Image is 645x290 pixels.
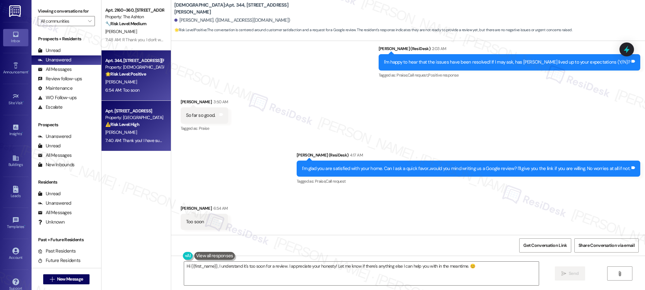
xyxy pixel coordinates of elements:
strong: 🔧 Risk Level: Medium [105,21,146,26]
a: Insights • [3,122,28,139]
div: Apt. 2160~360, [STREET_ADDRESS] [105,7,164,14]
button: Share Conversation via email [574,238,639,253]
span: [PERSON_NAME] [105,29,137,34]
div: 3:50 AM [212,99,228,105]
strong: 🌟 Risk Level: Positive [105,71,146,77]
div: All Messages [38,152,72,159]
span: Praise [199,126,209,131]
div: Review follow-ups [38,76,82,82]
div: 6:54 AM [212,205,228,212]
div: 7:40 AM: Thank you! I have submitted a work order and notified the site team. We appreciate your ... [105,138,302,143]
span: Call request , [408,72,428,78]
div: Tagged as: [181,124,228,133]
div: Unread [38,143,61,149]
div: Property: The Ashton [105,14,164,20]
div: New Inbounds [38,162,74,168]
span: Call request [326,179,346,184]
textarea: Hi {{first_name}}, I understand it's too soon for a review. I appreciate your honesty! Let me kno... [184,262,539,285]
div: Too soon [186,219,204,225]
div: Past Residents [38,248,76,254]
span: • [22,131,23,135]
div: All Messages [38,209,72,216]
div: Prospects + Residents [32,36,101,42]
div: 7:48 AM: R Thank you. I don't want to be like one of those picky tenants. If you guys can great a... [105,37,337,43]
div: Apt. [STREET_ADDRESS] [105,108,164,114]
a: Buildings [3,153,28,170]
i:  [561,271,566,276]
a: Leads [3,184,28,201]
button: Get Conversation Link [519,238,571,253]
span: Share Conversation via email [578,242,635,249]
a: Templates • [3,215,28,232]
i:  [50,277,55,282]
div: 4:17 AM [348,152,363,158]
div: [PERSON_NAME] [181,99,228,107]
span: • [28,69,29,73]
a: Account [3,246,28,263]
div: Unanswered [38,133,71,140]
span: [PERSON_NAME] [105,129,137,135]
div: Past + Future Residents [32,236,101,243]
div: [PERSON_NAME]. ([EMAIL_ADDRESS][DOMAIN_NAME]) [174,17,290,24]
span: : The conversation is centered around customer satisfaction and a request for a Google review. Th... [174,27,572,33]
span: Praise , [315,179,326,184]
img: ResiDesk Logo [9,5,22,17]
div: Property: [DEMOGRAPHIC_DATA] [105,64,164,71]
div: Unread [38,190,61,197]
div: Unanswered [38,57,71,63]
button: Send [555,266,585,281]
div: WO Follow-ups [38,94,77,101]
div: Prospects [32,122,101,128]
div: All Messages [38,66,72,73]
div: [PERSON_NAME] (ResiDesk) [379,45,641,54]
a: Site Visit • [3,91,28,108]
div: Unknown [38,219,65,225]
div: Future Residents [38,257,80,264]
span: [PERSON_NAME] [105,79,137,85]
label: Viewing conversations for [38,6,95,16]
span: Positive response [428,72,458,78]
div: Tagged as: [297,177,640,186]
div: Escalate [38,104,62,111]
span: Get Conversation Link [523,242,567,249]
div: Unanswered [38,200,71,207]
div: Unread [38,47,61,54]
span: Praise , [397,72,407,78]
div: I'm happy to hear that the issues have been resolved! If I may ask, has [PERSON_NAME] lived up to... [384,59,630,65]
a: Inbox [3,29,28,46]
span: • [23,100,24,104]
div: Tagged as: [379,71,641,80]
div: 6:54 AM: Too soon [105,87,139,93]
span: New Message [57,276,83,282]
strong: 🌟 Risk Level: Positive [174,27,207,32]
div: Residents [32,179,101,185]
div: I'm glad you are satisfied with your home. Can I ask a quick favor...would you mind writing us a ... [302,165,630,172]
i:  [88,19,91,24]
span: Send [569,270,578,277]
div: Property: [GEOGRAPHIC_DATA] [105,114,164,121]
input: All communities [41,16,85,26]
div: Apt. 344, [STREET_ADDRESS][PERSON_NAME] [105,57,164,64]
b: [DEMOGRAPHIC_DATA]: Apt. 344, [STREET_ADDRESS][PERSON_NAME] [174,2,300,15]
strong: ⚠️ Risk Level: High [105,122,139,127]
button: New Message [43,274,90,284]
i:  [617,271,622,276]
div: [PERSON_NAME] (ResiDesk) [297,152,640,161]
div: [PERSON_NAME] [181,205,228,214]
div: So far so good. [186,112,215,119]
div: Maintenance [38,85,73,92]
span: • [24,224,25,228]
div: 2:03 AM [430,45,446,52]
